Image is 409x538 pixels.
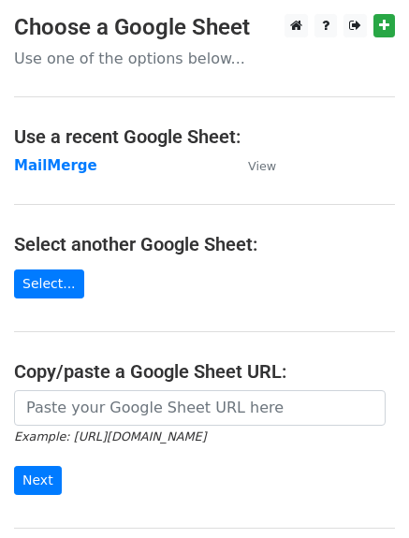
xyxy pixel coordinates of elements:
[14,269,84,298] a: Select...
[14,233,395,255] h4: Select another Google Sheet:
[14,429,206,443] small: Example: [URL][DOMAIN_NAME]
[14,14,395,41] h3: Choose a Google Sheet
[14,157,97,174] a: MailMerge
[14,466,62,495] input: Next
[14,49,395,68] p: Use one of the options below...
[229,157,276,174] a: View
[14,390,386,426] input: Paste your Google Sheet URL here
[14,360,395,383] h4: Copy/paste a Google Sheet URL:
[14,125,395,148] h4: Use a recent Google Sheet:
[248,159,276,173] small: View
